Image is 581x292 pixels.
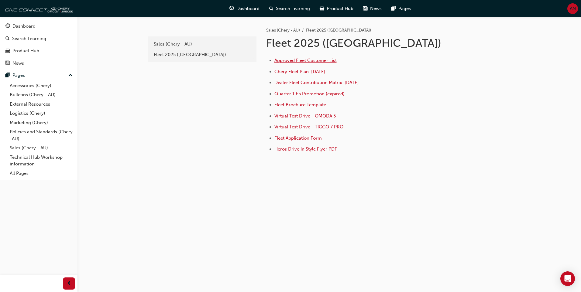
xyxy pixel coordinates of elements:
span: car-icon [320,5,324,12]
div: Fleet 2025 ([GEOGRAPHIC_DATA]) [154,51,251,58]
a: Sales (Chery - AU) [7,143,75,153]
button: AN [567,3,578,14]
span: search-icon [5,36,10,42]
div: Open Intercom Messenger [560,271,575,286]
a: Fleet 2025 ([GEOGRAPHIC_DATA]) [151,49,254,60]
a: Sales (Chery - AU) [266,28,300,33]
span: up-icon [68,72,73,80]
span: prev-icon [67,280,71,287]
span: Dashboard [236,5,260,12]
span: news-icon [5,61,10,66]
a: Fleet Brochure Template [274,102,326,107]
a: Virtual Test Drive - OMODA 5 [274,113,336,119]
a: Technical Hub Workshop information [7,153,75,169]
span: car-icon [5,48,10,54]
a: External Resources [7,100,75,109]
a: Sales (Chery - AU) [151,39,254,49]
button: Pages [2,70,75,81]
div: News [12,60,24,67]
a: Chery Fleet Plan: [DATE] [274,69,325,74]
span: Pages [398,5,411,12]
div: Product Hub [12,47,39,54]
a: Policies and Standards (Chery -AU) [7,127,75,143]
span: guage-icon [229,5,234,12]
span: news-icon [363,5,368,12]
a: All Pages [7,169,75,178]
div: Sales (Chery - AU) [154,41,251,48]
a: search-iconSearch Learning [264,2,315,15]
a: Approved Fleet Customer List [274,58,337,63]
span: search-icon [269,5,273,12]
a: News [2,58,75,69]
a: news-iconNews [358,2,387,15]
button: DashboardSearch LearningProduct HubNews [2,19,75,70]
div: Search Learning [12,35,46,42]
a: Logistics (Chery) [7,109,75,118]
img: oneconnect [3,2,73,15]
a: Marketing (Chery) [7,118,75,127]
a: Quarter 1 E5 Promotion (expired) [274,91,345,97]
a: Accessories (Chery) [7,81,75,90]
a: Dealer Fleet Contribution Matrix: [DATE] [274,80,359,85]
a: Virtual Test Drive - TIGGO 7 PRO [274,124,343,130]
a: Fleet Application Form [274,135,322,141]
a: car-iconProduct Hub [315,2,358,15]
a: pages-iconPages [387,2,416,15]
span: pages-icon [391,5,396,12]
span: pages-icon [5,73,10,78]
a: Heros Drive In Style Flyer PDF [274,146,337,152]
a: Dashboard [2,21,75,32]
a: guage-iconDashboard [225,2,264,15]
div: Pages [12,72,25,79]
div: Dashboard [12,23,36,30]
span: Search Learning [276,5,310,12]
span: Product Hub [327,5,353,12]
a: Bulletins (Chery - AU) [7,90,75,100]
span: AN [570,5,576,12]
a: Search Learning [2,33,75,44]
a: Product Hub [2,45,75,56]
li: Fleet 2025 ([GEOGRAPHIC_DATA]) [306,27,371,34]
h1: Fleet 2025 ([GEOGRAPHIC_DATA]) [266,36,466,50]
span: guage-icon [5,24,10,29]
span: News [370,5,382,12]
